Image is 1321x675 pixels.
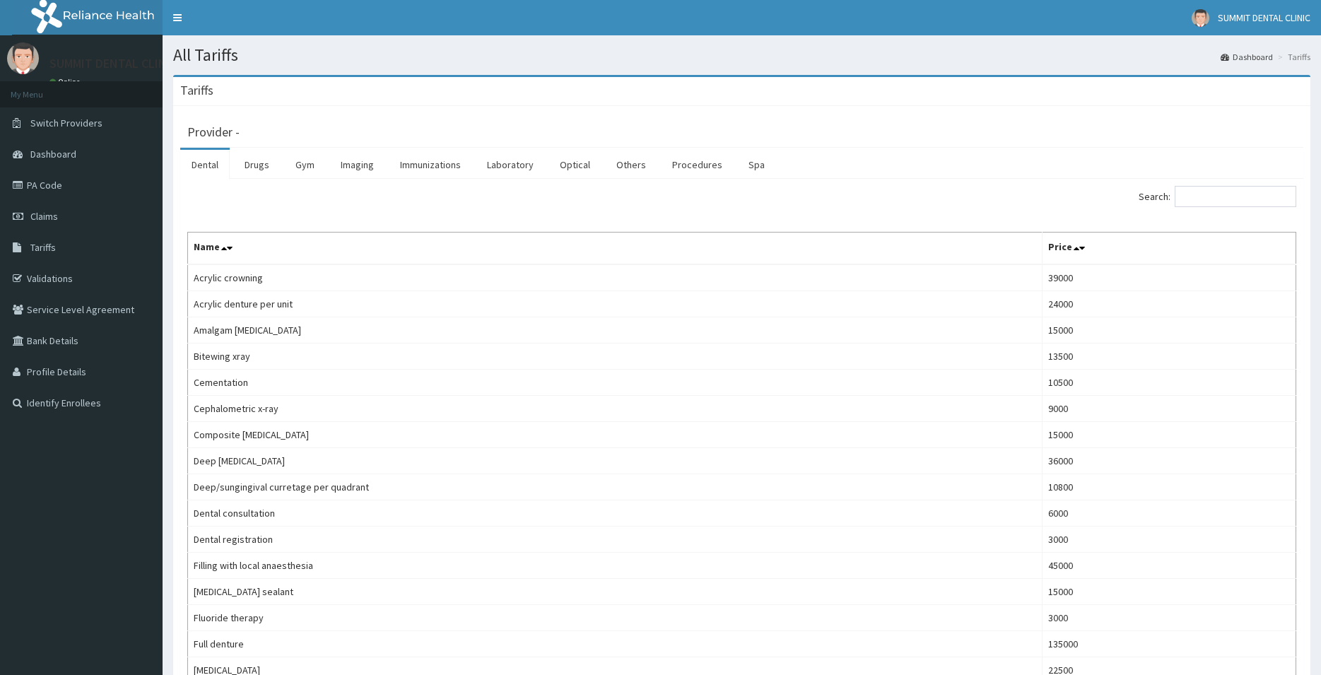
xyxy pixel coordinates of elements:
[188,422,1043,448] td: Composite [MEDICAL_DATA]
[188,553,1043,579] td: Filling with local anaesthesia
[1043,264,1296,291] td: 39000
[233,150,281,180] a: Drugs
[329,150,385,180] a: Imaging
[188,317,1043,344] td: Amalgam [MEDICAL_DATA]
[188,291,1043,317] td: Acrylic denture per unit
[1043,422,1296,448] td: 15000
[187,126,240,139] h3: Provider -
[188,500,1043,527] td: Dental consultation
[548,150,601,180] a: Optical
[188,370,1043,396] td: Cementation
[1043,579,1296,605] td: 15000
[1043,527,1296,553] td: 3000
[284,150,326,180] a: Gym
[476,150,545,180] a: Laboratory
[389,150,472,180] a: Immunizations
[188,474,1043,500] td: Deep/sungingival curretage per quadrant
[188,579,1043,605] td: [MEDICAL_DATA] sealant
[188,264,1043,291] td: Acrylic crowning
[30,148,76,160] span: Dashboard
[7,42,39,74] img: User Image
[1043,396,1296,422] td: 9000
[1043,553,1296,579] td: 45000
[1043,500,1296,527] td: 6000
[188,527,1043,553] td: Dental registration
[1043,631,1296,657] td: 135000
[49,57,177,70] p: SUMMIT DENTAL CLINIC
[737,150,776,180] a: Spa
[188,396,1043,422] td: Cephalometric x-ray
[1043,344,1296,370] td: 13500
[605,150,657,180] a: Others
[1043,605,1296,631] td: 3000
[30,241,56,254] span: Tariffs
[188,631,1043,657] td: Full denture
[188,448,1043,474] td: Deep [MEDICAL_DATA]
[188,605,1043,631] td: Fluoride therapy
[1192,9,1209,27] img: User Image
[1043,317,1296,344] td: 15000
[180,150,230,180] a: Dental
[1274,51,1310,63] li: Tariffs
[1043,474,1296,500] td: 10800
[49,77,83,87] a: Online
[1218,11,1310,24] span: SUMMIT DENTAL CLINIC
[1221,51,1273,63] a: Dashboard
[188,344,1043,370] td: Bitewing xray
[1043,233,1296,265] th: Price
[173,46,1310,64] h1: All Tariffs
[1043,291,1296,317] td: 24000
[1139,186,1296,207] label: Search:
[1043,448,1296,474] td: 36000
[30,210,58,223] span: Claims
[1175,186,1296,207] input: Search:
[1043,370,1296,396] td: 10500
[188,233,1043,265] th: Name
[180,84,213,97] h3: Tariffs
[30,117,102,129] span: Switch Providers
[661,150,734,180] a: Procedures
